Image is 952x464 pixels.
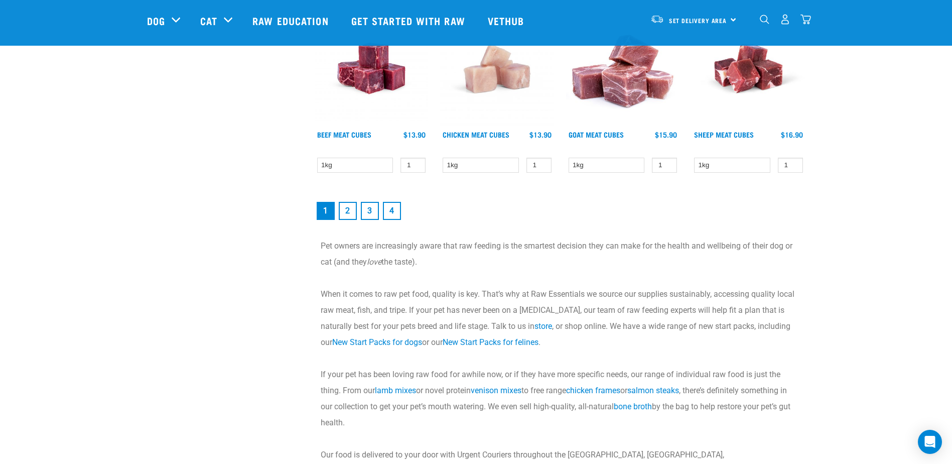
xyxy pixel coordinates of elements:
img: 1184 Wild Goat Meat Cubes Boneless 01 [566,12,680,126]
p: If your pet has been loving raw food for awhile now, or if they have more specific needs, our ran... [321,367,799,431]
a: New Start Packs for felines [443,337,538,347]
div: $15.90 [655,131,677,139]
a: bone broth [614,402,652,411]
nav: pagination [315,200,805,222]
span: Set Delivery Area [669,19,727,22]
div: $16.90 [781,131,803,139]
a: salmon steaks [627,386,679,395]
a: Sheep Meat Cubes [694,133,754,136]
div: $13.90 [529,131,552,139]
div: Open Intercom Messenger [918,430,942,454]
input: 1 [400,158,426,173]
a: lamb mixes [375,386,416,395]
div: $13.90 [403,131,426,139]
img: Chicken meat [440,12,554,126]
a: Goat Meat Cubes [569,133,624,136]
a: Goto page 4 [383,202,401,220]
input: 1 [652,158,677,173]
img: user.png [780,14,790,25]
a: Raw Education [242,1,341,41]
p: When it comes to raw pet food, quality is key. That’s why at Raw Essentials we source our supplie... [321,286,799,351]
img: Sheep Meat [692,12,805,126]
input: 1 [526,158,552,173]
a: venison mixes [471,386,521,395]
a: Get started with Raw [341,1,478,41]
a: Beef Meat Cubes [317,133,371,136]
img: van-moving.png [650,15,664,24]
a: chicken frames [566,386,620,395]
a: Goto page 3 [361,202,379,220]
a: Chicken Meat Cubes [443,133,509,136]
p: Pet owners are increasingly aware that raw feeding is the smartest decision they can make for the... [321,238,799,270]
img: Beef Meat Cubes 1669 [315,12,429,126]
img: home-icon@2x.png [800,14,811,25]
a: Cat [200,13,217,28]
input: 1 [778,158,803,173]
a: Vethub [478,1,537,41]
a: store [534,321,552,331]
img: home-icon-1@2x.png [760,15,769,24]
em: love [367,257,381,267]
a: Page 1 [317,202,335,220]
a: Dog [147,13,165,28]
a: New Start Packs for dogs [332,337,422,347]
a: Goto page 2 [339,202,357,220]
